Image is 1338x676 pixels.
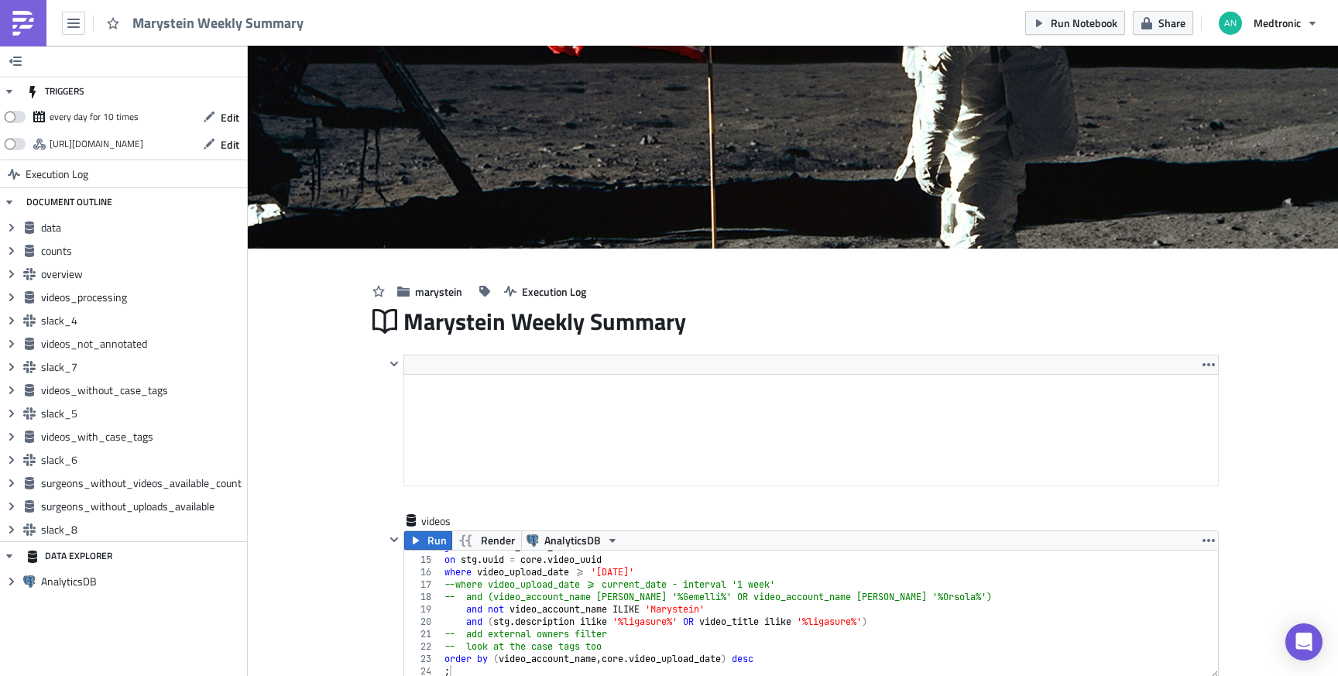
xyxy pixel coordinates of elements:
[404,554,441,566] div: 15
[41,267,243,281] span: overview
[195,132,247,156] button: Edit
[1025,11,1125,35] button: Run Notebook
[1133,11,1193,35] button: Share
[404,566,441,578] div: 16
[26,542,112,570] div: DATA EXPLORER
[50,105,139,129] div: every day for 10 times
[221,136,239,153] span: Edit
[41,523,243,537] span: slack_8
[41,221,243,235] span: data
[496,280,594,304] button: Execution Log
[404,375,1218,486] iframe: Rich Text Area
[26,77,84,105] div: TRIGGERS
[26,188,112,216] div: DOCUMENT OUTLINE
[421,513,483,529] span: videos
[1158,15,1185,31] span: Share
[404,616,441,628] div: 20
[481,531,515,550] span: Render
[50,132,143,156] div: https://pushmetrics.io/api/v1/report/GKlBRKkle0/webhook?token=25ff1f6343f54efd89eaabba622bb0ce
[521,531,624,550] button: AnalyticsDB
[389,280,470,304] button: marystein
[403,307,688,336] span: Marystein Weekly Summary
[385,355,403,373] button: Hide content
[404,640,441,653] div: 22
[404,531,452,550] button: Run
[1209,6,1326,40] button: Medtronic
[41,314,243,328] span: slack_4
[1285,623,1323,661] div: Open Intercom Messenger
[415,283,462,300] span: marystein
[11,11,36,36] img: PushMetrics
[544,531,601,550] span: AnalyticsDB
[427,531,447,550] span: Run
[41,407,243,420] span: slack_5
[385,530,403,549] button: Hide content
[41,244,243,258] span: counts
[41,337,243,351] span: videos_not_annotated
[404,628,441,640] div: 21
[404,578,441,591] div: 17
[41,499,243,513] span: surgeons_without_uploads_available
[26,160,88,188] span: Execution Log
[404,653,441,665] div: 23
[41,430,243,444] span: videos_with_case_tags
[41,476,243,490] span: surgeons_without_videos_available_count
[451,531,522,550] button: Render
[41,575,243,588] span: AnalyticsDB
[248,46,1338,249] img: Cover Image
[404,591,441,603] div: 18
[41,453,243,467] span: slack_6
[522,283,586,300] span: Execution Log
[41,383,243,397] span: videos_without_case_tags
[221,109,239,125] span: Edit
[404,603,441,616] div: 19
[1051,15,1117,31] span: Run Notebook
[132,14,305,32] span: Marystein Weekly Summary
[195,105,247,129] button: Edit
[1254,15,1301,31] span: Medtronic
[41,290,243,304] span: videos_processing
[1217,10,1244,36] img: Avatar
[41,360,243,374] span: slack_7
